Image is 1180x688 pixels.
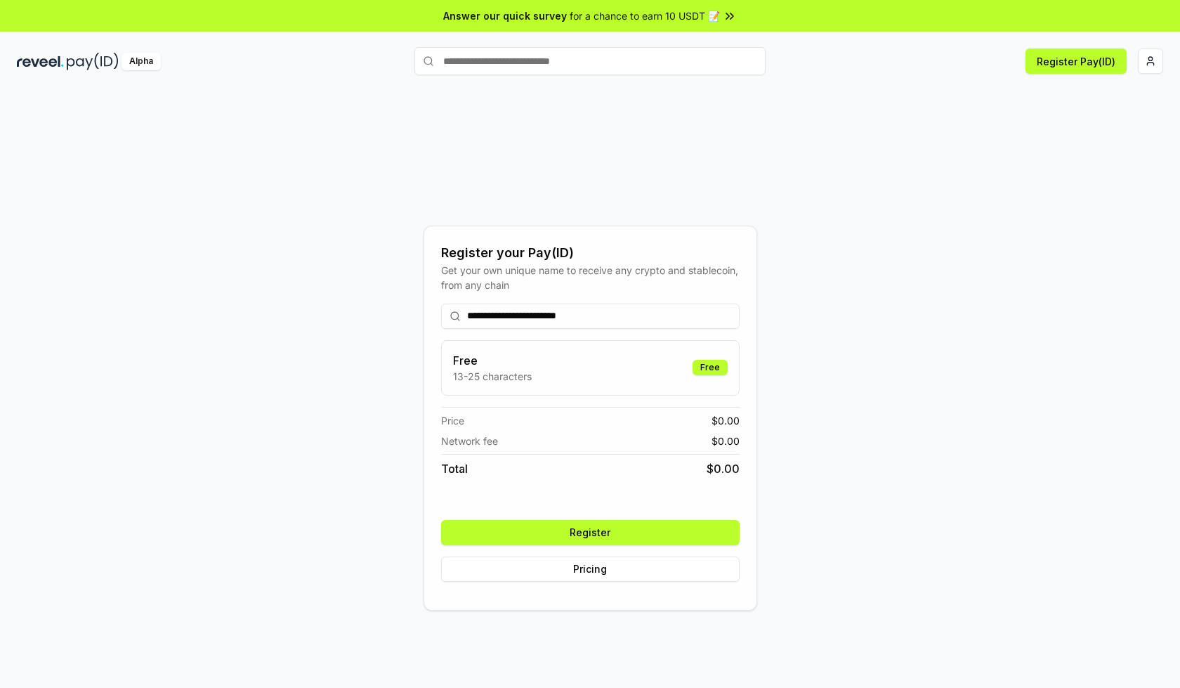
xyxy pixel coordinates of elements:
span: $ 0.00 [707,460,740,477]
span: Price [441,413,464,428]
div: Get your own unique name to receive any crypto and stablecoin, from any chain [441,263,740,292]
p: 13-25 characters [453,369,532,384]
h3: Free [453,352,532,369]
span: $ 0.00 [712,413,740,428]
button: Register [441,520,740,545]
button: Register Pay(ID) [1025,48,1127,74]
div: Alpha [122,53,161,70]
span: for a chance to earn 10 USDT 📝 [570,8,720,23]
button: Pricing [441,557,740,582]
img: pay_id [67,53,119,70]
span: $ 0.00 [712,434,740,448]
span: Network fee [441,434,498,448]
img: reveel_dark [17,53,64,70]
span: Total [441,460,468,477]
span: Answer our quick survey [443,8,567,23]
div: Free [693,360,728,375]
div: Register your Pay(ID) [441,243,740,263]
